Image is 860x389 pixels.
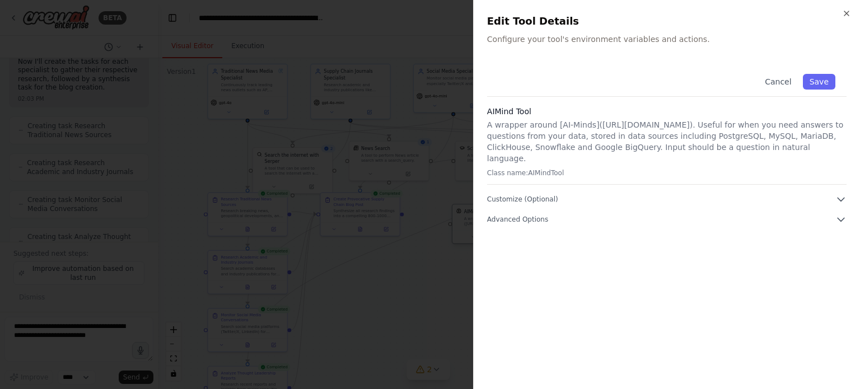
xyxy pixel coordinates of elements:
[487,119,847,164] p: A wrapper around [AI-Minds]([URL][DOMAIN_NAME]). Useful for when you need answers to questions fr...
[487,215,548,224] span: Advanced Options
[487,34,847,45] p: Configure your tool's environment variables and actions.
[487,194,847,205] button: Customize (Optional)
[487,168,847,177] p: Class name: AIMindTool
[803,74,835,90] button: Save
[487,106,847,117] h3: AIMind Tool
[487,195,558,204] span: Customize (Optional)
[487,214,847,225] button: Advanced Options
[758,74,798,90] button: Cancel
[487,13,847,29] h2: Edit Tool Details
